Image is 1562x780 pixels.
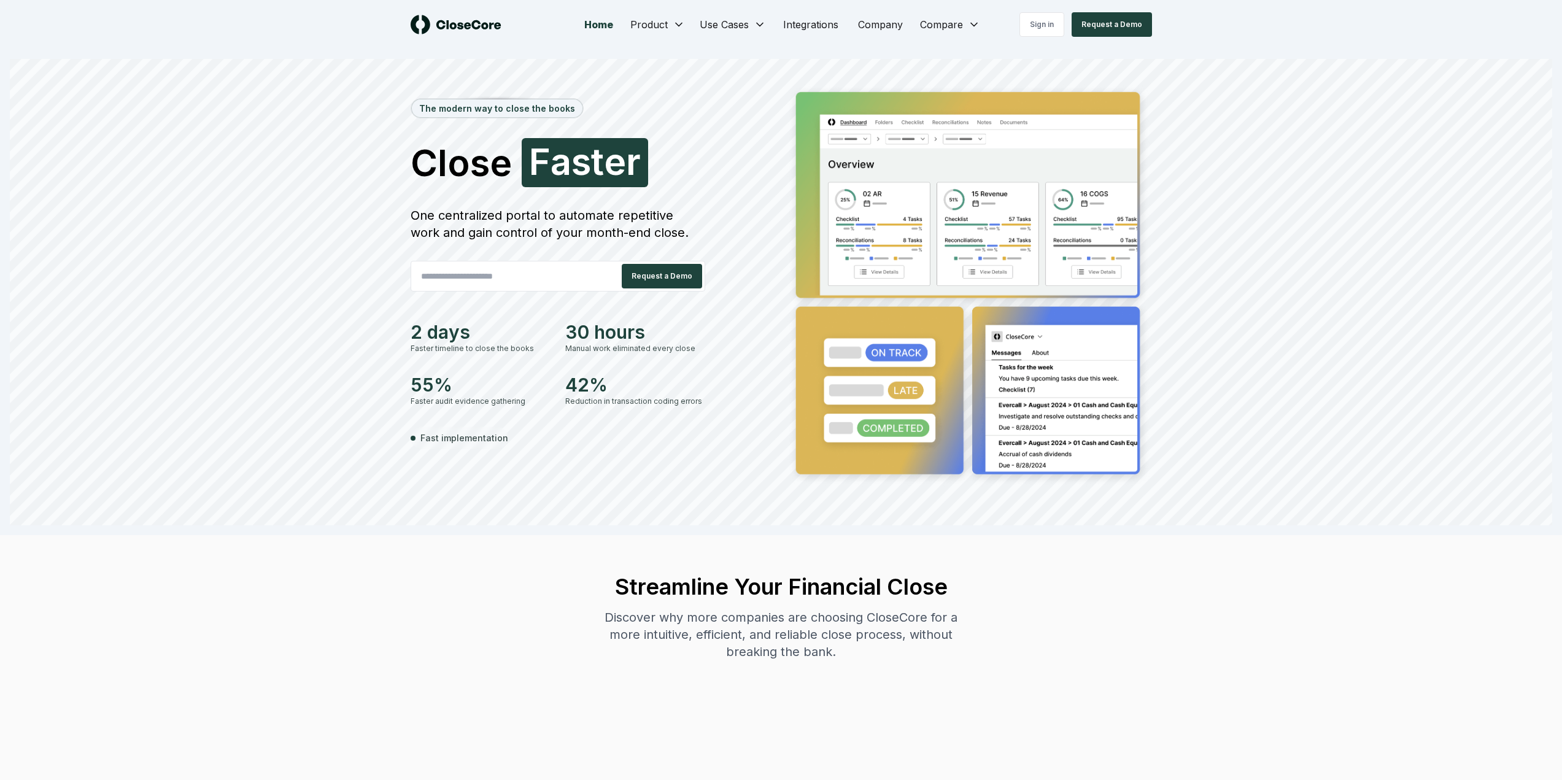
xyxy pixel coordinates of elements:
[574,12,623,37] a: Home
[593,574,969,599] h2: Streamline Your Financial Close
[411,144,512,181] span: Close
[913,12,988,37] button: Compare
[571,143,591,180] span: s
[773,12,848,37] a: Integrations
[920,17,963,32] span: Compare
[411,374,551,396] div: 55%
[630,17,668,32] span: Product
[591,143,604,180] span: t
[411,396,551,407] div: Faster audit evidence gathering
[1019,12,1064,37] a: Sign in
[565,343,705,354] div: Manual work eliminated every close
[411,207,705,241] div: One centralized portal to automate repetitive work and gain control of your month-end close.
[622,264,702,288] button: Request a Demo
[593,609,969,660] div: Discover why more companies are choosing CloseCore for a more intuitive, efficient, and reliable ...
[411,343,551,354] div: Faster timeline to close the books
[420,431,508,444] span: Fast implementation
[412,99,582,117] div: The modern way to close the books
[565,396,705,407] div: Reduction in transaction coding errors
[786,83,1152,487] img: Jumbotron
[692,12,773,37] button: Use Cases
[848,12,913,37] a: Company
[604,143,626,180] span: e
[626,143,641,180] span: r
[565,374,705,396] div: 42%
[411,15,501,34] img: logo
[551,143,571,180] span: a
[529,143,551,180] span: F
[623,12,692,37] button: Product
[411,321,551,343] div: 2 days
[1072,12,1152,37] button: Request a Demo
[565,321,705,343] div: 30 hours
[700,17,749,32] span: Use Cases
